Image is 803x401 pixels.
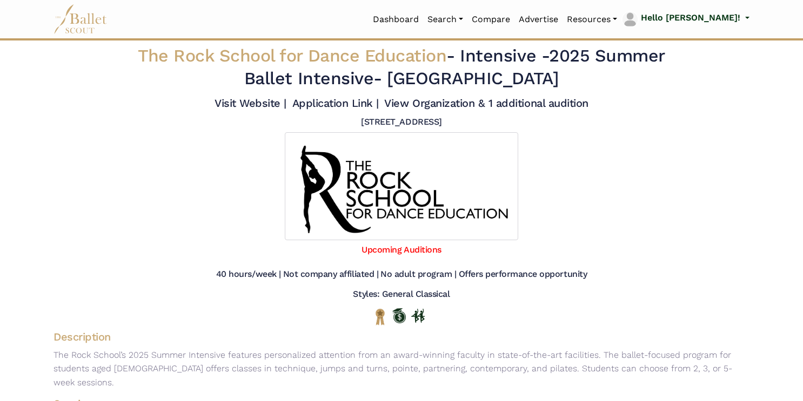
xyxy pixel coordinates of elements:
p: The Rock School’s 2025 Summer Intensive features personalized attention from an award-winning fac... [45,348,758,390]
h5: [STREET_ADDRESS] [361,117,441,128]
img: profile picture [623,12,638,27]
a: Dashboard [369,8,423,31]
a: Resources [563,8,621,31]
a: Search [423,8,467,31]
span: The Rock School for Dance Education [138,45,446,66]
img: National [373,308,387,325]
a: Visit Website | [215,97,286,110]
a: Application Link | [292,97,379,110]
a: Upcoming Auditions [362,244,441,255]
h5: Offers performance opportunity [459,269,587,280]
h5: No adult program | [380,269,456,280]
img: Offers Scholarship [392,308,406,323]
h5: 40 hours/week | [216,269,281,280]
img: In Person [411,309,425,323]
a: Compare [467,8,514,31]
p: Hello [PERSON_NAME]! [641,11,740,25]
h4: Description [45,330,758,344]
img: Logo [285,132,518,240]
a: profile picture Hello [PERSON_NAME]! [621,11,750,28]
a: Advertise [514,8,563,31]
h5: Not company affiliated | [283,269,378,280]
h2: - 2025 Summer Ballet Intensive- [GEOGRAPHIC_DATA] [113,45,690,90]
h5: Styles: General Classical [353,289,450,300]
span: Intensive - [460,45,549,66]
a: View Organization & 1 additional audition [384,97,588,110]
